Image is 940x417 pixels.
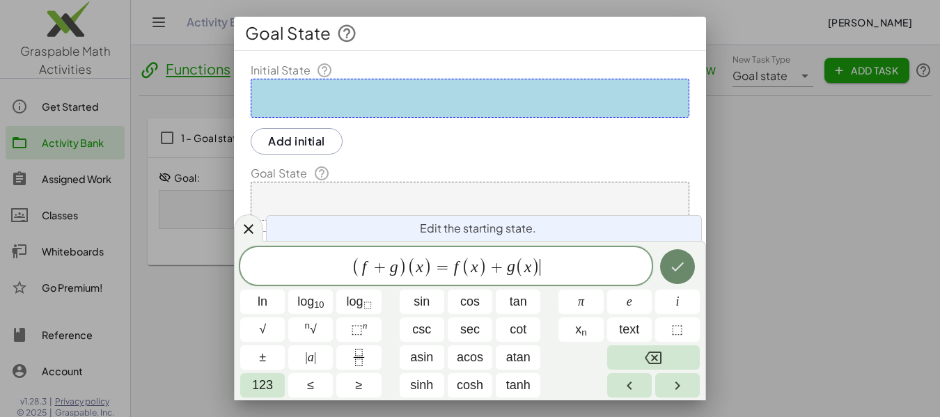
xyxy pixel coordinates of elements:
button: Sine [400,290,444,314]
button: e [607,290,652,314]
sub: 10 [314,299,324,310]
button: Placeholder [655,317,700,342]
var: f [362,258,367,276]
span: i [675,292,679,311]
button: i [655,290,700,314]
span: acos [457,348,483,367]
span: ( [352,257,361,277]
button: Left arrow [607,373,652,398]
label: Initial State [251,62,333,79]
var: g [390,258,398,276]
button: Arccosine [448,345,492,370]
button: Hyperbolic tangent [496,373,540,398]
button: Default keyboard [240,373,285,398]
button: Natural logarithm [240,290,285,314]
button: Add initial [251,128,343,155]
span: ) [398,257,407,277]
span: tan [510,292,527,311]
button: Less than or equal [288,373,333,398]
span: ± [259,348,266,367]
span: cot [510,320,526,339]
span: ( [407,257,416,277]
span: ⬚ [351,322,363,336]
button: Cosine [448,290,492,314]
sub: n [581,327,587,338]
button: Logarithm with base [336,290,381,314]
sup: n [305,320,311,331]
span: asin [410,348,433,367]
span: √ [305,320,317,339]
span: log [347,292,372,311]
span: π [578,292,584,311]
span: sec [460,320,480,339]
button: Backspace [607,345,700,370]
span: a [305,348,316,367]
button: Square root [240,317,285,342]
span: ) [478,257,487,277]
span: ) [423,257,432,277]
button: Arcsine [400,345,444,370]
span: ⬚ [671,320,683,339]
button: π [558,290,603,314]
span: ≥ [356,376,363,395]
span: cos [460,292,480,311]
button: Tangent [496,290,540,314]
span: x [575,320,587,339]
span: 123 [252,376,273,395]
span: = [432,259,453,276]
sub: ⬚ [363,299,372,310]
button: Subscript [558,317,603,342]
button: Right arrow [655,373,700,398]
span: cosh [457,376,483,395]
button: Secant [448,317,492,342]
var: f [454,258,459,276]
var: x [416,258,423,276]
span: ( [515,257,524,277]
label: Goal State [251,165,330,182]
span: ≤ [307,376,314,395]
var: x [471,258,478,276]
span: ) [531,257,540,277]
span: | [314,350,317,364]
var: g [507,258,515,276]
button: Greater than or equal [336,373,381,398]
button: Cotangent [496,317,540,342]
span: ln [258,292,267,311]
button: Arctangent [496,345,540,370]
button: Text [607,317,652,342]
button: Cosecant [400,317,444,342]
span: + [487,259,507,276]
span: tanh [506,376,531,395]
span: | [305,350,308,364]
button: Done [660,249,695,284]
span: Edit the starting state. [420,220,536,237]
button: Absolute value [288,345,333,370]
button: Hyperbolic sine [400,373,444,398]
span: csc [412,320,431,339]
button: Superscript [336,317,381,342]
span: sin [414,292,430,311]
button: nth root [288,317,333,342]
button: Plus minus [240,345,285,370]
span: atan [506,348,531,367]
span: text [619,320,639,339]
var: x [524,258,532,276]
span: ( [462,257,471,277]
span: e [627,292,632,311]
sup: n [363,320,368,331]
span: + [370,259,390,276]
span: sinh [410,376,433,395]
span: log [297,292,324,311]
button: Fraction [336,345,381,370]
span: Goal State [245,22,331,45]
span: √ [259,320,266,339]
button: Hyperbolic cosine [448,373,492,398]
button: Logarithm [288,290,333,314]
